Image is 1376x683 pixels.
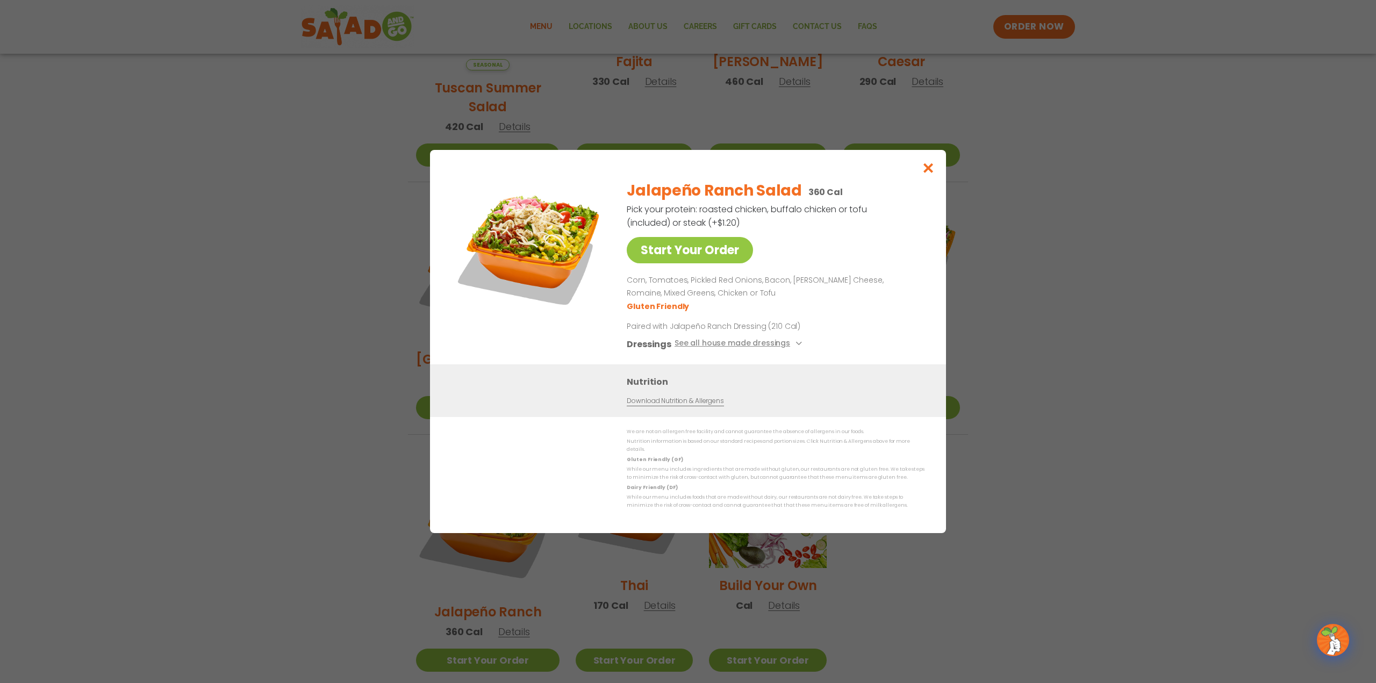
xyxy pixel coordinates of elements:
[627,375,930,389] h3: Nutrition
[627,321,826,332] p: Paired with Jalapeño Ranch Dressing (210 Cal)
[454,171,605,322] img: Featured product photo for Jalapeño Ranch Salad
[627,179,801,202] h2: Jalapeño Ranch Salad
[627,456,683,463] strong: Gluten Friendly (GF)
[675,337,805,351] button: See all house made dressings
[627,437,924,454] p: Nutrition information is based on our standard recipes and portion sizes. Click Nutrition & Aller...
[627,237,753,263] a: Start Your Order
[627,203,869,229] p: Pick your protein: roasted chicken, buffalo chicken or tofu (included) or steak (+$1.20)
[627,396,723,406] a: Download Nutrition & Allergens
[627,301,691,312] li: Gluten Friendly
[627,274,920,300] p: Corn, Tomatoes, Pickled Red Onions, Bacon, [PERSON_NAME] Cheese, Romaine, Mixed Greens, Chicken o...
[627,465,924,482] p: While our menu includes ingredients that are made without gluten, our restaurants are not gluten ...
[627,428,924,436] p: We are not an allergen free facility and cannot guarantee the absence of allergens in our foods.
[627,484,677,491] strong: Dairy Friendly (DF)
[1318,625,1348,655] img: wpChatIcon
[808,185,843,199] p: 360 Cal
[627,493,924,510] p: While our menu includes foods that are made without dairy, our restaurants are not dairy free. We...
[911,150,946,186] button: Close modal
[627,337,671,351] h3: Dressings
